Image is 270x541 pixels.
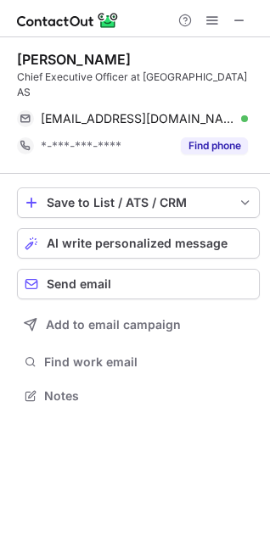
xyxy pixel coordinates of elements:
[17,384,260,408] button: Notes
[44,354,253,370] span: Find work email
[17,350,260,374] button: Find work email
[17,310,260,340] button: Add to email campaign
[47,277,111,291] span: Send email
[17,70,260,100] div: Chief Executive Officer at [GEOGRAPHIC_DATA] AS
[46,318,181,332] span: Add to email campaign
[47,237,228,250] span: AI write personalized message
[47,196,230,209] div: Save to List / ATS / CRM
[181,137,248,154] button: Reveal Button
[17,10,119,31] img: ContactOut v5.3.10
[17,228,260,259] button: AI write personalized message
[17,269,260,299] button: Send email
[44,388,253,404] span: Notes
[41,111,235,126] span: [EMAIL_ADDRESS][DOMAIN_NAME]
[17,51,131,68] div: [PERSON_NAME]
[17,187,260,218] button: save-profile-one-click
